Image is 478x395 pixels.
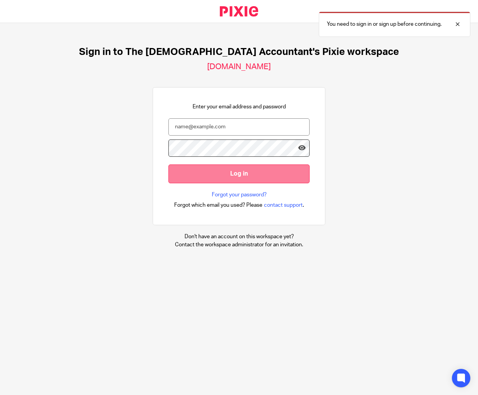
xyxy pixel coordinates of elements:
p: You need to sign in or sign up before continuing. [327,20,442,28]
div: . [174,201,304,209]
h1: Sign in to The [DEMOGRAPHIC_DATA] Accountant's Pixie workspace [79,46,399,58]
p: Enter your email address and password [193,103,286,111]
p: Don't have an account on this workspace yet? [175,233,303,241]
span: contact support [264,201,303,209]
a: Forgot your password? [212,191,267,199]
p: Contact the workspace administrator for an invitation. [175,241,303,249]
input: name@example.com [168,118,310,136]
span: Forgot which email you used? Please [174,201,262,209]
h2: [DOMAIN_NAME] [207,62,271,72]
input: Log in [168,164,310,183]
